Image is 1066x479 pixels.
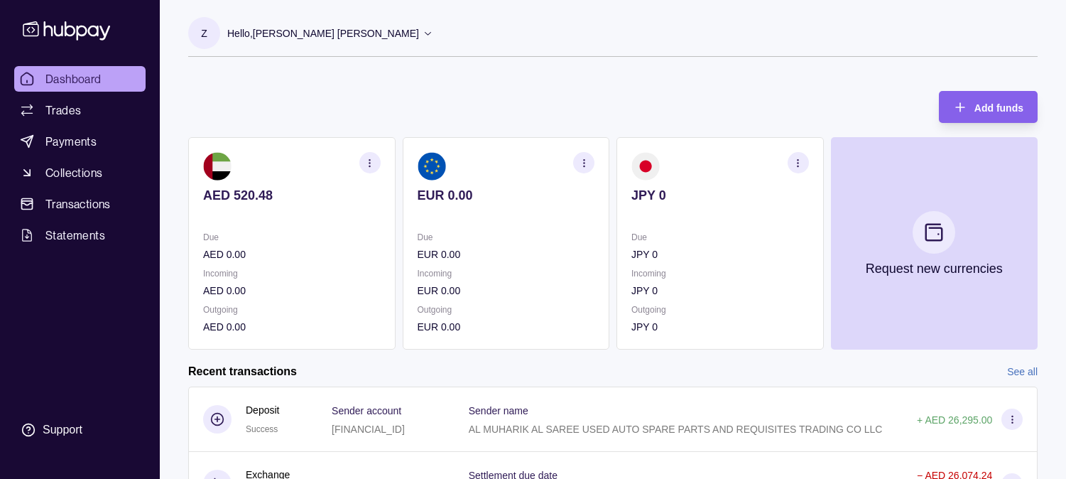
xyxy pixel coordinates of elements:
p: + AED 26,295.00 [917,414,992,426]
p: Deposit [246,402,279,418]
img: eu [418,152,446,181]
p: AED 0.00 [203,283,381,298]
a: Support [14,415,146,445]
span: Statements [45,227,105,244]
p: EUR 0.00 [418,188,595,203]
div: Support [43,422,82,438]
a: See all [1007,364,1038,380]
p: EUR 0.00 [418,247,595,262]
p: AED 0.00 [203,247,381,262]
span: Collections [45,164,102,181]
a: Payments [14,129,146,154]
span: Trades [45,102,81,119]
a: Collections [14,160,146,185]
p: Due [631,230,809,245]
p: Request new currencies [866,261,1003,276]
p: AL MUHARIK AL SAREE USED AUTO SPARE PARTS AND REQUISITES TRADING CO LLC [469,424,883,435]
p: Outgoing [203,302,381,318]
p: JPY 0 [631,247,809,262]
span: Add funds [974,102,1023,114]
p: JPY 0 [631,319,809,335]
a: Statements [14,222,146,248]
img: ae [203,152,232,181]
p: JPY 0 [631,188,809,203]
p: AED 520.48 [203,188,381,203]
p: AED 0.00 [203,319,381,335]
a: Transactions [14,191,146,217]
span: Success [246,424,278,434]
button: Request new currencies [831,137,1038,350]
p: Due [418,230,595,245]
p: Sender account [332,405,401,416]
p: Sender name [469,405,528,416]
h2: Recent transactions [188,364,297,380]
p: Incoming [418,266,595,281]
span: Transactions [45,195,111,212]
a: Trades [14,97,146,123]
p: Z [201,26,207,41]
p: Outgoing [631,302,809,318]
p: EUR 0.00 [418,319,595,335]
img: jp [631,152,660,181]
a: Dashboard [14,66,146,92]
span: Payments [45,133,97,150]
p: Incoming [203,266,381,281]
button: Add funds [939,91,1038,123]
p: Outgoing [418,302,595,318]
p: Incoming [631,266,809,281]
p: Due [203,230,381,245]
span: Dashboard [45,70,102,87]
p: JPY 0 [631,283,809,298]
p: Hello, [PERSON_NAME] [PERSON_NAME] [227,26,419,41]
p: EUR 0.00 [418,283,595,298]
p: [FINANCIAL_ID] [332,424,405,435]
